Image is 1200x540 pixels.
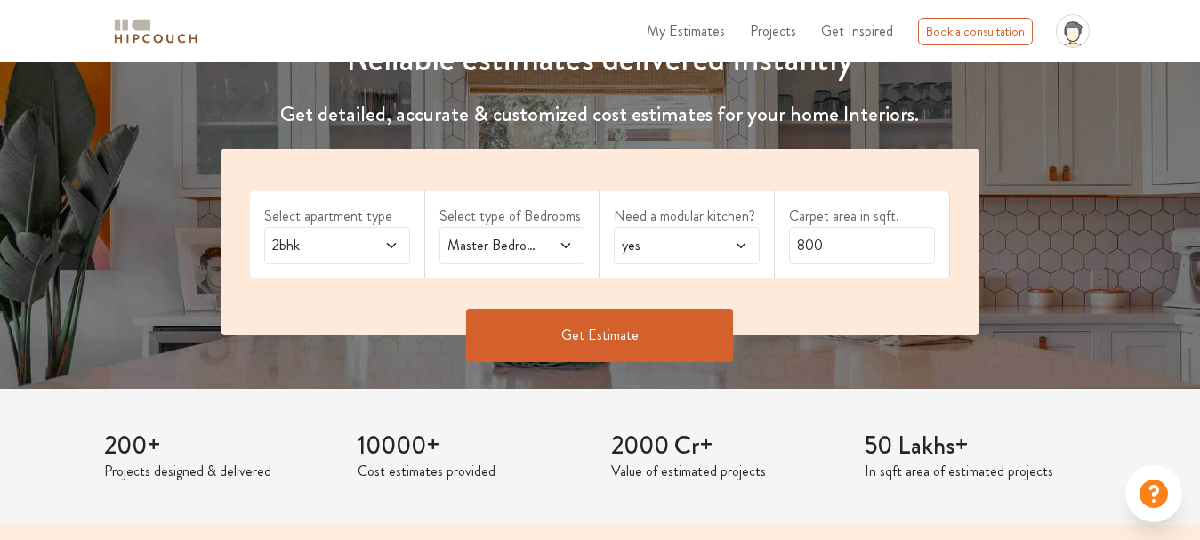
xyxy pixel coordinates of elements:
p: Projects designed & delivered [104,461,336,482]
span: logo-horizontal.svg [111,12,200,52]
h4: Get detailed, accurate & customized cost estimates for your home Interiors. [211,101,989,127]
h1: Reliable estimates delivered instantly [211,37,989,80]
label: Select apartment type [264,206,410,227]
label: Need a modular kitchen? [614,206,760,227]
span: Master Bedroom,Kids Bedroom [444,235,541,256]
span: My Estimates [647,20,725,41]
h3: 10000+ [358,431,590,462]
h3: 2000 Cr+ [611,431,843,462]
span: Projects [750,20,796,41]
p: In sqft area of estimated projects [865,461,1097,482]
div: Book a consultation [918,18,1033,45]
label: Carpet area in sqft. [789,206,935,227]
button: Get Estimate [466,309,733,362]
h3: 50 Lakhs+ [865,431,1097,462]
label: Select type of Bedrooms [439,206,585,227]
input: Enter area sqft [789,227,935,264]
p: Value of estimated projects [611,461,843,482]
span: Get Inspired [821,20,893,41]
span: 2bhk [269,235,366,256]
img: logo-horizontal.svg [111,16,200,47]
p: Cost estimates provided [358,461,590,482]
span: yes [618,235,715,256]
h3: 200+ [104,431,336,462]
